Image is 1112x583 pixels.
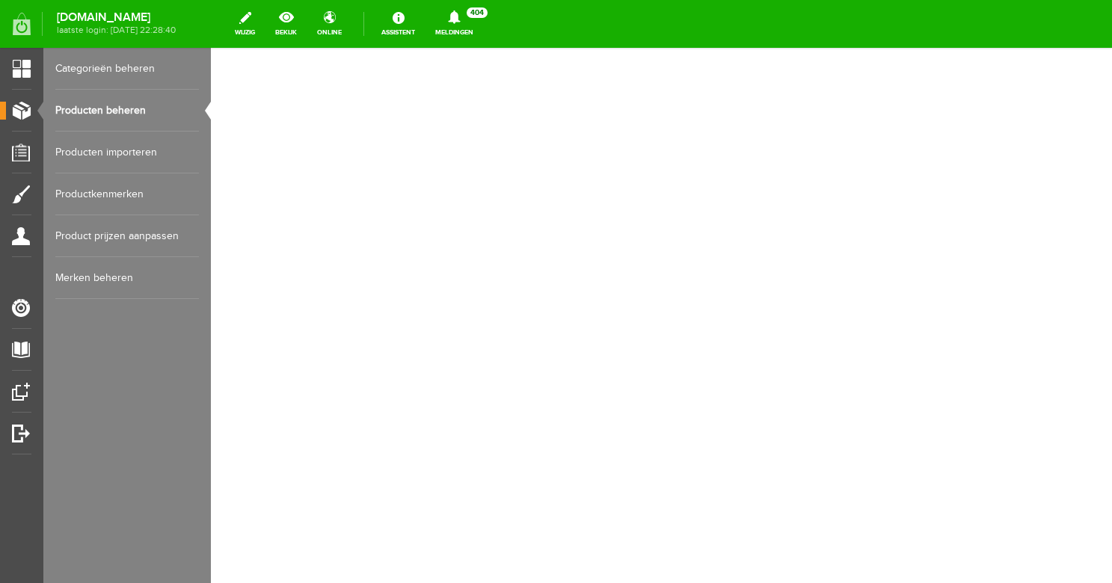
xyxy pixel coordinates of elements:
span: 404 [467,7,488,18]
a: Producten beheren [55,90,199,132]
span: laatste login: [DATE] 22:28:40 [57,26,176,34]
a: online [308,7,351,40]
a: bekijk [266,7,306,40]
a: Producten importeren [55,132,199,173]
a: Product prijzen aanpassen [55,215,199,257]
strong: [DOMAIN_NAME] [57,13,176,22]
a: Assistent [372,7,424,40]
a: wijzig [226,7,264,40]
a: Productkenmerken [55,173,199,215]
a: Meldingen404 [426,7,482,40]
a: Categorieën beheren [55,48,199,90]
a: Merken beheren [55,257,199,299]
